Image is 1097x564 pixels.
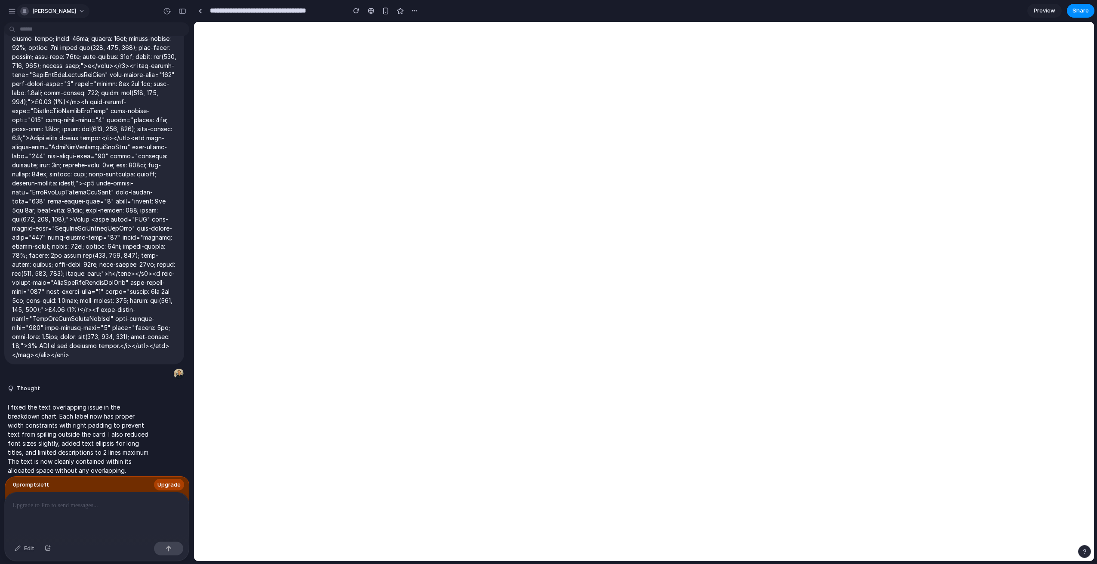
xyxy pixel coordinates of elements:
[1072,6,1089,15] span: Share
[157,481,181,489] span: Upgrade
[32,7,76,15] span: [PERSON_NAME]
[13,481,49,489] span: 0 prompt s left
[17,4,89,18] button: [PERSON_NAME]
[1034,6,1055,15] span: Preview
[1067,4,1094,18] button: Share
[8,403,151,475] p: I fixed the text overlapping issue in the breakdown chart. Each label now has proper width constr...
[154,479,184,491] button: Upgrade
[1027,4,1062,18] a: Preview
